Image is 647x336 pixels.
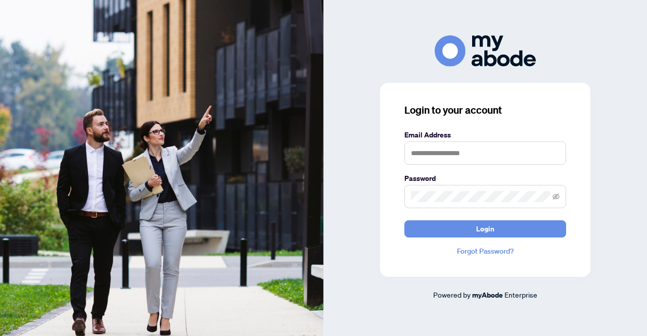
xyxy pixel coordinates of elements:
span: Powered by [433,290,471,299]
a: Forgot Password? [404,246,566,257]
label: Email Address [404,129,566,140]
button: Login [404,220,566,237]
span: Login [476,221,494,237]
a: myAbode [472,290,503,301]
span: Enterprise [504,290,537,299]
span: eye-invisible [552,193,560,200]
label: Password [404,173,566,184]
h3: Login to your account [404,103,566,117]
img: ma-logo [435,35,536,66]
